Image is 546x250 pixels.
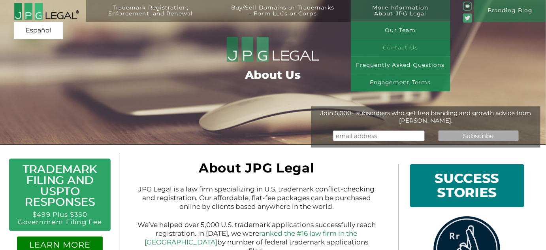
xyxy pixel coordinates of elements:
img: 2016-logo-black-letters-3-r.png [14,2,79,20]
a: Engagement Terms [351,74,450,91]
p: JPG Legal is a law firm specializing in U.S. trademark conflict-checking and registration. Our af... [136,185,377,211]
div: Join 5,000+ subscribers who get free branding and growth advice from [PERSON_NAME]. [311,109,540,124]
a: Frequently Asked Questions [351,57,450,74]
a: Buy/Sell Domains or Trademarks– Form LLCs or Corps [215,5,350,27]
a: Español [16,23,61,38]
a: LEARN MORE [29,240,90,250]
input: email address [333,131,425,142]
h1: SUCCESS STORIES [415,169,519,201]
a: Our Team [351,22,450,39]
a: $499 Plus $350 Government Filing Fee [18,210,102,225]
a: Contact Us [351,39,450,57]
h1: About JPG Legal [136,164,377,176]
a: Trademark Filing and USPTO Responses [23,162,97,208]
img: glyph-logo_May2016-green3-90.png [463,2,472,11]
a: Trademark Registration,Enforcement, and Renewal [92,5,209,27]
a: ranked the #16 law firm in the [GEOGRAPHIC_DATA] [145,229,358,246]
img: Twitter_Social_Icon_Rounded_Square_Color-mid-green3-90.png [463,13,472,23]
input: Subscribe [439,131,519,142]
a: More InformationAbout JPG Legal [356,5,445,27]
